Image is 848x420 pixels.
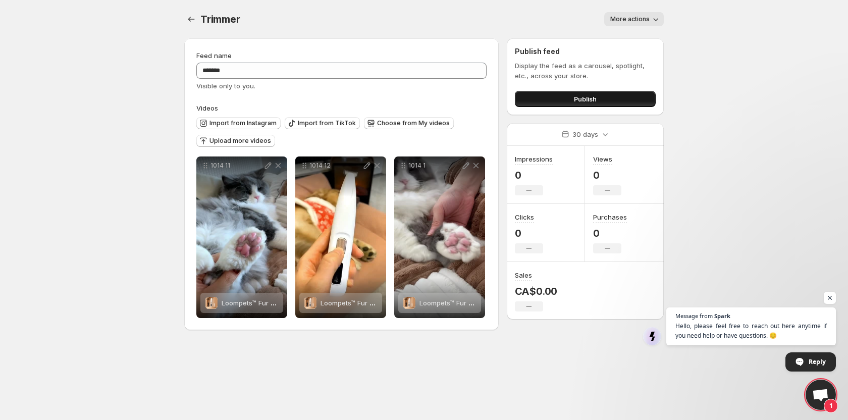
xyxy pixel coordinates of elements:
[394,156,485,318] div: 1014 1Loompets™ Fur TrimmerLoompets™ Fur Trimmer
[675,321,827,340] span: Hello, please feel free to reach out here anytime if you need help or have questions. 😊
[364,117,454,129] button: Choose from My videos
[515,270,532,280] h3: Sales
[309,162,362,170] p: 1014 12
[209,119,277,127] span: Import from Instagram
[574,94,597,104] span: Publish
[824,399,838,413] span: 1
[298,119,356,127] span: Import from TikTok
[593,212,627,222] h3: Purchases
[515,169,553,181] p: 0
[593,227,627,239] p: 0
[515,154,553,164] h3: Impressions
[222,299,296,307] span: Loompets™ Fur Trimmer
[210,162,263,170] p: 1014 11
[675,313,713,319] span: Message from
[196,135,275,147] button: Upload more videos
[610,15,650,23] span: More actions
[515,212,534,222] h3: Clicks
[714,313,730,319] span: Spark
[572,129,598,139] p: 30 days
[200,13,240,25] span: Trimmer
[403,297,415,309] img: Loompets™ Fur Trimmer
[184,12,198,26] button: Settings
[408,162,461,170] p: 1014 1
[515,227,543,239] p: 0
[285,117,360,129] button: Import from TikTok
[196,51,232,60] span: Feed name
[321,299,395,307] span: Loompets™ Fur Trimmer
[205,297,218,309] img: Loompets™ Fur Trimmer
[196,156,287,318] div: 1014 11Loompets™ Fur TrimmerLoompets™ Fur Trimmer
[515,46,656,57] h2: Publish feed
[196,82,255,90] span: Visible only to you.
[209,137,271,145] span: Upload more videos
[515,61,656,81] p: Display the feed as a carousel, spotlight, etc., across your store.
[304,297,316,309] img: Loompets™ Fur Trimmer
[593,154,612,164] h3: Views
[604,12,664,26] button: More actions
[515,91,656,107] button: Publish
[806,380,836,410] div: Open chat
[809,353,826,371] span: Reply
[295,156,386,318] div: 1014 12Loompets™ Fur TrimmerLoompets™ Fur Trimmer
[196,117,281,129] button: Import from Instagram
[419,299,494,307] span: Loompets™ Fur Trimmer
[377,119,450,127] span: Choose from My videos
[196,104,218,112] span: Videos
[593,169,621,181] p: 0
[515,285,558,297] p: CA$0.00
